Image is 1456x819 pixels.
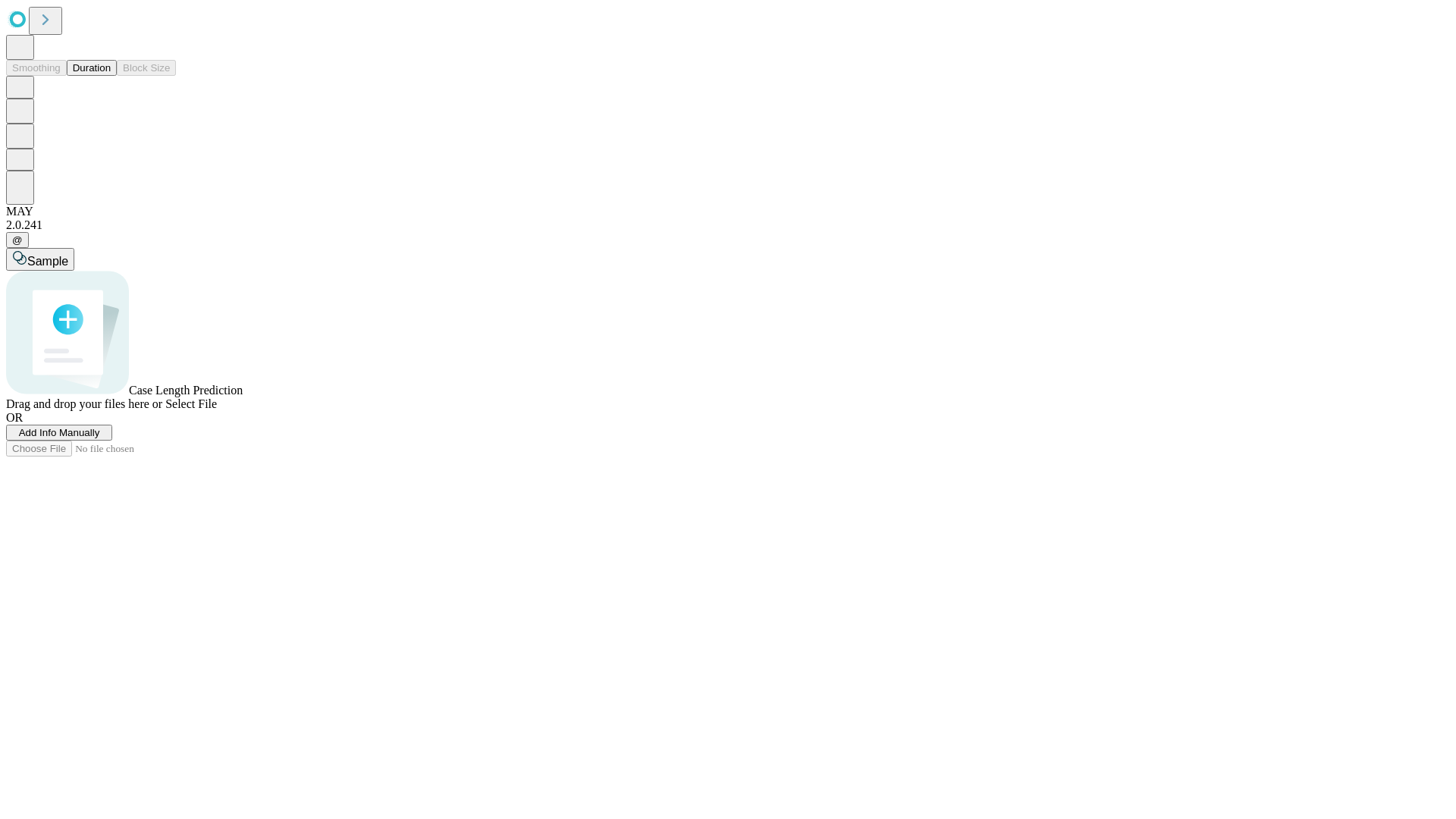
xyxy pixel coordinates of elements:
[27,255,68,268] span: Sample
[12,234,23,246] span: @
[117,60,176,76] button: Block Size
[6,205,1450,218] div: MAY
[6,411,23,424] span: OR
[6,60,67,76] button: Smoothing
[6,397,162,410] span: Drag and drop your files here or
[6,232,29,248] button: @
[129,384,243,397] span: Case Length Prediction
[6,248,74,271] button: Sample
[19,427,100,438] span: Add Info Manually
[6,425,112,441] button: Add Info Manually
[67,60,117,76] button: Duration
[6,218,1450,232] div: 2.0.241
[165,397,217,410] span: Select File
